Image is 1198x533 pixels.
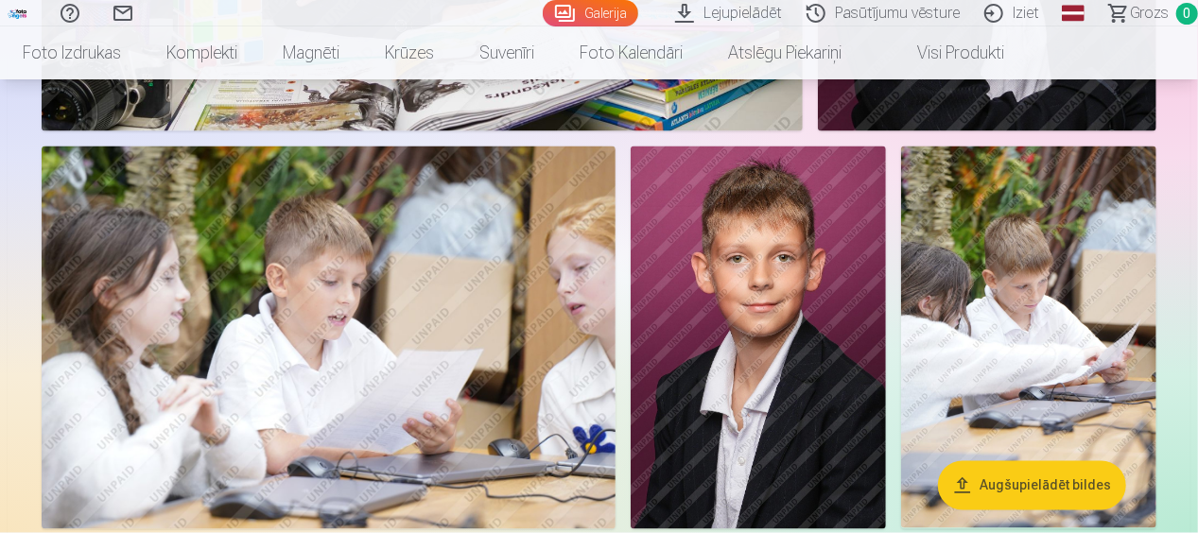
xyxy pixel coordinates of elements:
[457,26,557,79] a: Suvenīri
[864,26,1027,79] a: Visi produkti
[557,26,705,79] a: Foto kalendāri
[705,26,864,79] a: Atslēgu piekariņi
[1130,2,1169,25] span: Grozs
[8,8,28,19] img: /fa1
[362,26,457,79] a: Krūzes
[1176,3,1198,25] span: 0
[144,26,260,79] a: Komplekti
[260,26,362,79] a: Magnēti
[938,461,1126,510] button: Augšupielādēt bildes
